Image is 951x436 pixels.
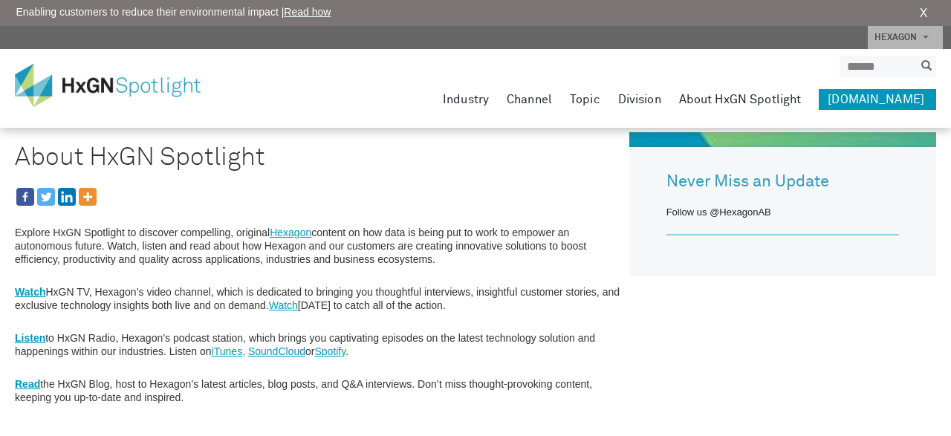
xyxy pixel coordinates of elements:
[15,331,622,358] p: to HxGN Radio, Hexagon’s podcast station, which brings you captivating episodes on the latest tec...
[15,132,622,183] h1: About HxGN Spotlight
[37,188,55,206] a: Twitter
[868,26,943,49] a: HEXAGON
[16,4,331,20] span: Enabling customers to reduce their environmental impact |
[15,377,622,404] p: the HxGN Blog, host to Hexagon’s latest articles, blog posts, and Q&A interviews. Don’t miss thou...
[570,89,600,110] a: Topic
[15,286,45,298] a: Watch
[58,188,76,206] a: Linkedin
[666,173,899,191] h3: Never Miss an Update
[269,299,298,311] a: Watch
[920,4,928,22] a: X
[443,89,489,110] a: Industry
[15,285,622,312] p: HxGN TV, Hexagon’s video channel, which is dedicated to bringing you thoughtful interviews, insig...
[15,332,45,344] a: Listen
[618,89,661,110] a: Division
[248,345,305,357] a: SoundCloud
[270,227,311,238] a: Hexagon
[16,188,34,206] a: Facebook
[284,6,331,18] a: Read how
[819,89,936,110] a: [DOMAIN_NAME]
[15,64,223,107] img: HxGN Spotlight
[507,89,552,110] a: Channel
[212,345,245,357] a: iTunes,
[15,226,622,266] p: Explore HxGN Spotlight to discover compelling, original content on how data is being put to work ...
[666,206,771,218] a: Follow us @HexagonAB
[15,378,40,390] a: Read
[79,188,97,206] a: More
[314,345,345,357] a: Spotify
[679,89,802,110] a: About HxGN Spotlight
